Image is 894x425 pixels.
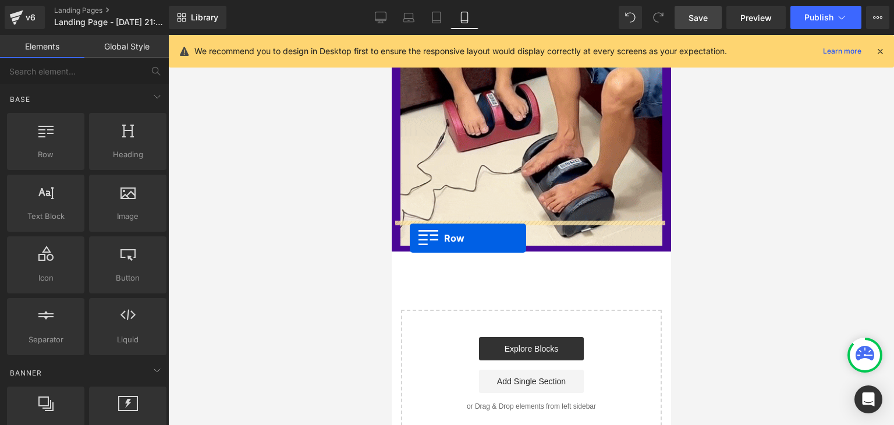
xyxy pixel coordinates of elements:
a: Mobile [450,6,478,29]
a: v6 [5,6,45,29]
button: More [866,6,889,29]
a: Landing Pages [54,6,188,15]
a: New Library [169,6,226,29]
span: Button [93,272,163,284]
span: Save [689,12,708,24]
p: or Drag & Drop elements from left sidebar [28,367,251,376]
span: Library [191,12,218,23]
span: Text Block [10,210,81,222]
span: Liquid [93,334,163,346]
a: Preview [726,6,786,29]
span: Preview [740,12,772,24]
a: Learn more [818,44,866,58]
a: Add Single Section [87,335,192,358]
p: We recommend you to design in Desktop first to ensure the responsive layout would display correct... [194,45,727,58]
span: Landing Page - [DATE] 21:25:50 [54,17,166,27]
a: Desktop [367,6,395,29]
button: Publish [790,6,861,29]
span: Base [9,94,31,105]
span: Heading [93,148,163,161]
button: Undo [619,6,642,29]
span: Icon [10,272,81,284]
a: Laptop [395,6,423,29]
div: v6 [23,10,38,25]
span: Banner [9,367,43,378]
a: Global Style [84,35,169,58]
span: Image [93,210,163,222]
a: Tablet [423,6,450,29]
span: Row [10,148,81,161]
span: Separator [10,334,81,346]
div: Open Intercom Messenger [854,385,882,413]
button: Redo [647,6,670,29]
span: Publish [804,13,833,22]
a: Explore Blocks [87,302,192,325]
